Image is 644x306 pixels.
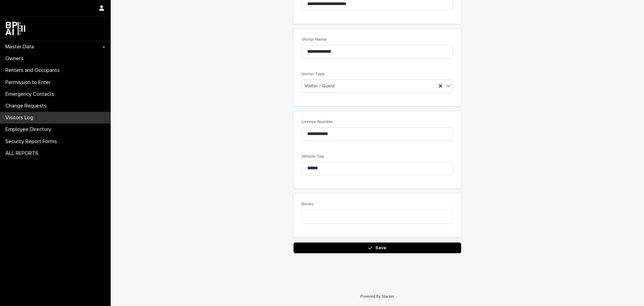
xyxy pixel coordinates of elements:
span: License Number [302,120,333,124]
button: Save [293,243,461,253]
p: Owners [3,55,29,62]
img: dwgmcNfxSF6WIOOXiGgu [5,22,25,35]
span: Visitor Name [302,38,327,42]
p: Security Report Forms [3,138,62,145]
span: Notes [302,202,314,206]
span: Visitor Type [302,72,325,76]
span: Vehicle Tag [302,155,324,159]
p: Emergency Contacts [3,91,60,97]
p: Visitors Log [3,115,39,121]
p: Renters and Occupants [3,67,65,74]
span: Visitor / Guest [305,83,335,90]
p: ALL REPORTS [3,150,44,157]
p: Change Requests [3,103,52,109]
p: Master Data [3,44,39,50]
a: Powered By Stacker [360,294,394,298]
span: Save [375,246,386,250]
p: Employee Directory [3,126,57,133]
p: Permission to Enter [3,79,56,86]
